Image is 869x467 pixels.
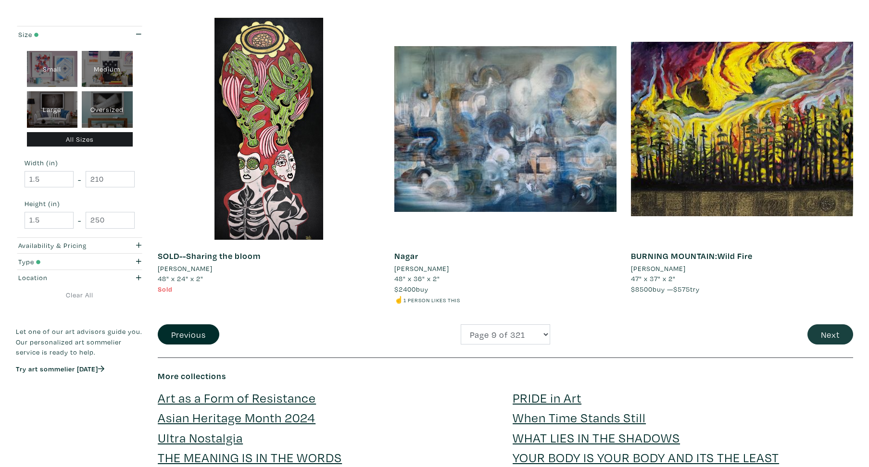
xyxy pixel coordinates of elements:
li: [PERSON_NAME] [158,263,213,274]
div: Medium [82,51,133,87]
li: [PERSON_NAME] [394,263,449,274]
span: $8500 [631,284,653,294]
button: Availability & Pricing [16,238,143,254]
span: $575 [673,284,690,294]
small: Width (in) [25,160,135,166]
small: 1 person likes this [403,296,460,304]
a: WHAT LIES IN THE SHADOWS [513,429,680,446]
a: [PERSON_NAME] [158,263,380,274]
span: Sold [158,284,173,294]
span: buy — try [631,284,700,294]
div: All Sizes [27,132,133,147]
button: Size [16,26,143,42]
button: Next [807,324,853,345]
a: Asian Heritage Month 2024 [158,409,315,426]
span: $2400 [394,284,416,294]
div: Location [18,272,107,283]
a: [PERSON_NAME] [631,263,853,274]
a: PRIDE in Art [513,389,581,406]
span: 48" x 24" x 2" [158,274,203,283]
a: SOLD--Sharing the bloom [158,250,261,261]
li: [PERSON_NAME] [631,263,686,274]
a: Try art sommelier [DATE] [16,364,104,373]
span: - [78,214,81,227]
span: - [78,173,81,186]
a: Clear All [16,290,143,300]
div: Small [27,51,78,87]
button: Type [16,254,143,270]
a: Nagar [394,250,418,261]
h6: More collections [158,371,853,381]
span: 47" x 37" x 2" [631,274,676,283]
a: Ultra Nostalgia [158,429,243,446]
a: Art as a Form of Resistance [158,389,316,406]
div: Type [18,257,107,267]
a: THE MEANING IS IN THE WORDS [158,449,342,466]
div: Large [27,91,78,128]
li: ☝️ [394,295,617,305]
button: Location [16,270,143,286]
span: buy [394,284,428,294]
div: Availability & Pricing [18,240,107,251]
a: [PERSON_NAME] [394,263,617,274]
a: When Time Stands Still [513,409,646,426]
iframe: Customer reviews powered by Trustpilot [16,383,143,404]
a: BURNING MOUNTAIN:Wild Fire [631,250,753,261]
button: Previous [158,324,219,345]
p: Let one of our art advisors guide you. Our personalized art sommelier service is ready to help. [16,326,143,357]
span: 48" x 36" x 2" [394,274,440,283]
small: Height (in) [25,200,135,207]
div: Size [18,29,107,40]
div: Oversized [82,91,133,128]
